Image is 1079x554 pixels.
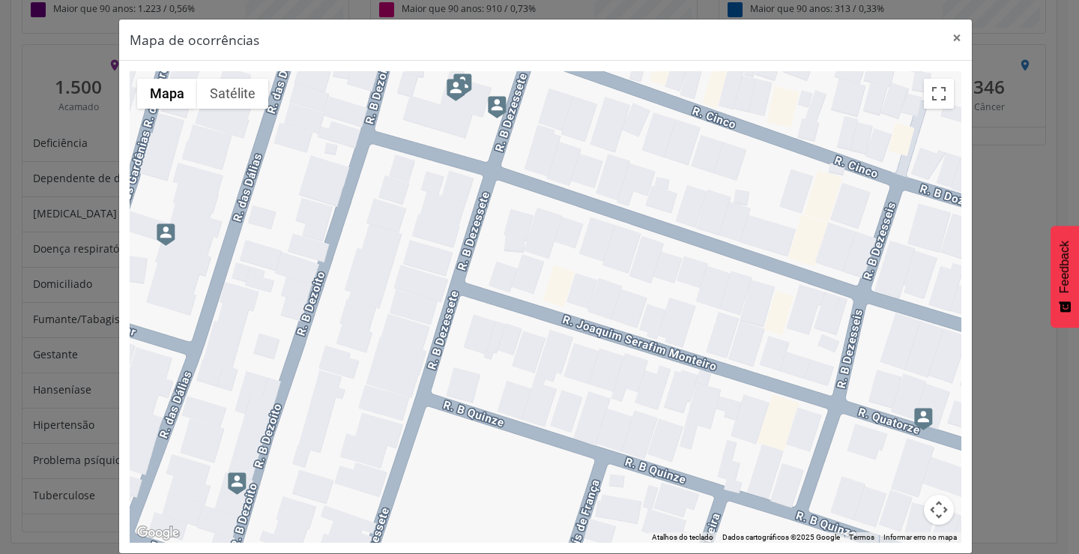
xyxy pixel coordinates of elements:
button: Atalhos do teclado [652,532,713,543]
button: Close [942,19,972,56]
button: Mostrar imagens de satélite [197,79,268,109]
a: Informar erro no mapa [883,533,957,541]
button: Mostrar mapa de ruas [137,79,197,109]
button: Ativar a visualização em tela cheia [924,79,954,109]
span: Feedback [1058,241,1072,293]
button: Controles da câmera no mapa [924,495,954,525]
span: Dados cartográficos ©2025 Google [722,533,840,541]
a: Abrir esta área no Google Maps (abre uma nova janela) [133,523,183,543]
a: Termos (abre em uma nova guia) [849,533,874,541]
button: Feedback - Mostrar pesquisa [1051,226,1079,328]
img: Google [133,523,183,543]
h5: Mapa de ocorrências [130,30,259,49]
